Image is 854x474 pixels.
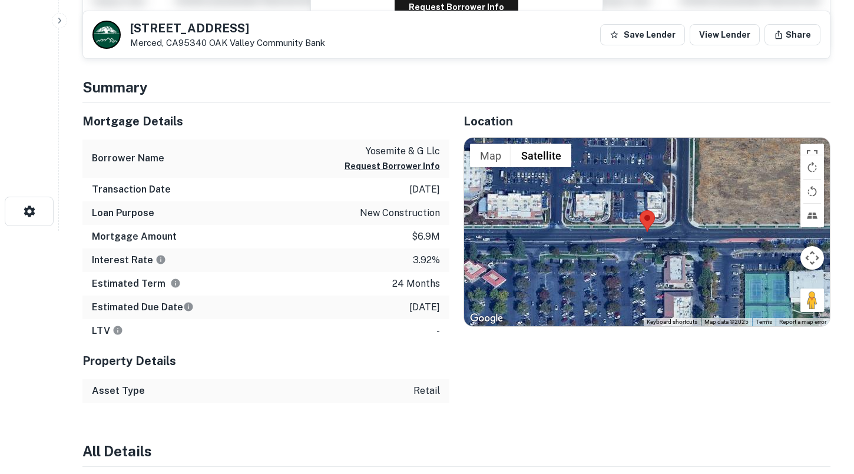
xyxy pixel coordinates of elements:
svg: Term is based on a standard schedule for this type of loan. [170,278,181,289]
svg: LTVs displayed on the website are for informational purposes only and may be reported incorrectly... [112,325,123,336]
h5: Mortgage Details [82,112,449,130]
svg: Estimate is based on a standard schedule for this type of loan. [183,301,194,312]
h6: Estimated Due Date [92,300,194,314]
p: Merced, CA95340 [130,38,325,48]
span: Map data ©2025 [704,319,749,325]
button: Toggle fullscreen view [800,144,824,167]
button: Tilt map [800,204,824,227]
p: retail [413,384,440,398]
a: View Lender [690,24,760,45]
a: Terms (opens in new tab) [756,319,772,325]
button: Rotate map counterclockwise [800,180,824,203]
a: Open this area in Google Maps (opens a new window) [467,311,506,326]
p: yosemite & g llc [345,144,440,158]
button: Show street map [470,144,511,167]
img: Google [467,311,506,326]
h5: Location [464,112,830,130]
button: Request Borrower Info [345,159,440,173]
button: Keyboard shortcuts [647,318,697,326]
h6: Interest Rate [92,253,166,267]
svg: The interest rates displayed on the website are for informational purposes only and may be report... [155,254,166,265]
p: new construction [360,206,440,220]
h5: [STREET_ADDRESS] [130,22,325,34]
a: Report a map error [779,319,826,325]
button: Rotate map clockwise [800,155,824,179]
p: 24 months [392,277,440,291]
h6: Borrower Name [92,151,164,165]
button: Map camera controls [800,246,824,270]
h6: Asset Type [92,384,145,398]
h6: Mortgage Amount [92,230,177,244]
h6: Transaction Date [92,183,171,197]
a: OAK Valley Community Bank [209,38,325,48]
h6: Estimated Term [92,277,181,291]
button: Drag Pegman onto the map to open Street View [800,289,824,312]
p: $6.9m [412,230,440,244]
p: 3.92% [413,253,440,267]
iframe: Chat Widget [795,342,854,399]
p: [DATE] [409,183,440,197]
h6: LTV [92,324,123,338]
button: Save Lender [600,24,685,45]
h4: All Details [82,440,830,462]
button: Show satellite imagery [511,144,571,167]
button: Share [764,24,820,45]
p: [DATE] [409,300,440,314]
p: - [436,324,440,338]
h4: Summary [82,77,830,98]
h5: Property Details [82,352,449,370]
h6: Loan Purpose [92,206,154,220]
